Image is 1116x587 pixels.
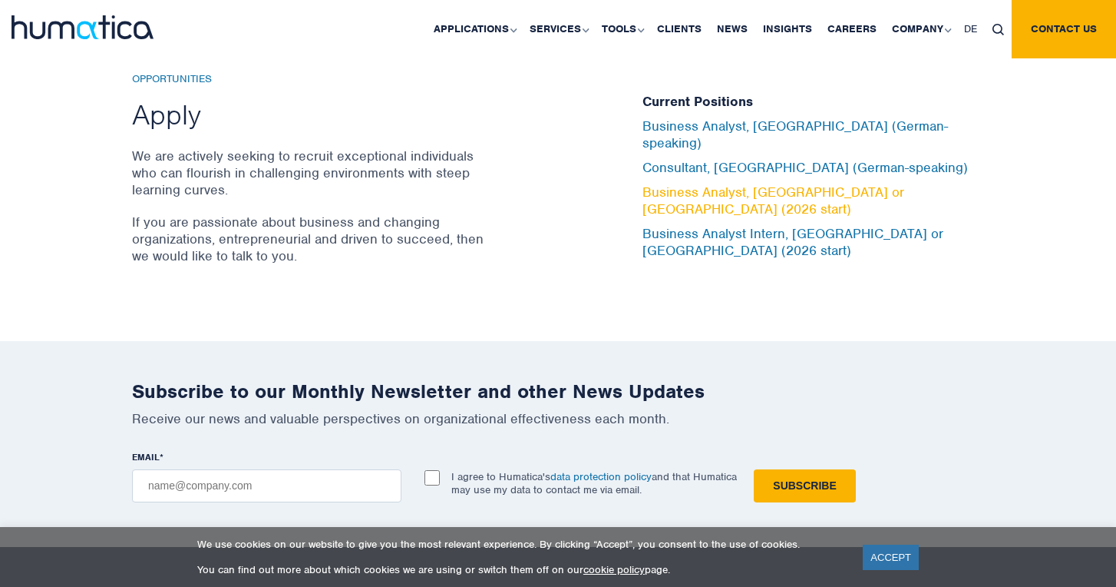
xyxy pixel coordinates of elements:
img: search_icon [992,24,1004,35]
p: We are actively seeking to recruit exceptional individuals who can flourish in challenging enviro... [132,148,489,198]
input: I agree to Humatica'sdata protection policyand that Humatica may use my data to contact me via em... [424,470,440,486]
a: Business Analyst, [GEOGRAPHIC_DATA] (German-speaking) [642,118,948,151]
h2: Apply [132,97,489,132]
a: cookie policy [583,563,645,576]
p: Receive our news and valuable perspectives on organizational effectiveness each month. [132,410,984,427]
a: Business Analyst Intern, [GEOGRAPHIC_DATA] or [GEOGRAPHIC_DATA] (2026 start) [642,225,943,259]
h6: Opportunities [132,73,489,86]
img: logo [12,15,154,39]
p: If you are passionate about business and changing organizations, entrepreneurial and driven to su... [132,214,489,264]
input: name@company.com [132,469,401,502]
p: I agree to Humatica's and that Humatica may use my data to contact me via email. [451,470,737,496]
input: Subscribe [754,469,855,502]
span: EMAIL [132,451,160,463]
a: ACCEPT [863,545,919,570]
span: DE [964,22,977,35]
a: Business Analyst, [GEOGRAPHIC_DATA] or [GEOGRAPHIC_DATA] (2026 start) [642,184,904,217]
p: You can find out more about which cookies we are using or switch them off on our page. [197,563,844,576]
a: Consultant, [GEOGRAPHIC_DATA] (German-speaking) [642,159,968,176]
h5: Current Positions [642,94,984,111]
p: We use cookies on our website to give you the most relevant experience. By clicking “Accept”, you... [197,538,844,551]
a: data protection policy [550,470,652,483]
h2: Subscribe to our Monthly Newsletter and other News Updates [132,380,984,403]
